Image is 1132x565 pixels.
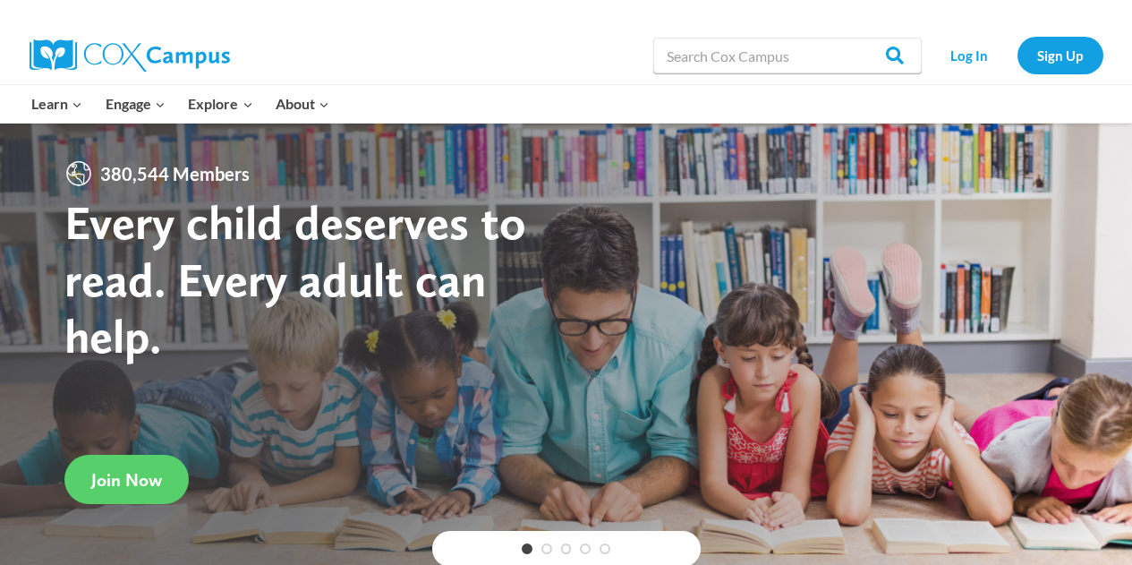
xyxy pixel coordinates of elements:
strong: Every child deserves to read. Every adult can help. [64,193,526,364]
nav: Primary Navigation [21,85,341,123]
a: 3 [561,544,572,554]
span: Learn [31,92,82,116]
a: Log In [931,37,1009,73]
img: Cox Campus [30,39,230,72]
a: 1 [522,544,532,554]
a: 4 [580,544,591,554]
a: Sign Up [1017,37,1103,73]
a: 2 [541,544,552,554]
a: Join Now [64,455,189,504]
span: Explore [188,92,252,116]
a: 5 [600,544,610,554]
input: Search Cox Campus [653,38,922,73]
span: 380,544 Members [93,159,257,188]
nav: Secondary Navigation [931,37,1103,73]
span: About [276,92,329,116]
span: Engage [106,92,166,116]
span: Join Now [91,469,162,491]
